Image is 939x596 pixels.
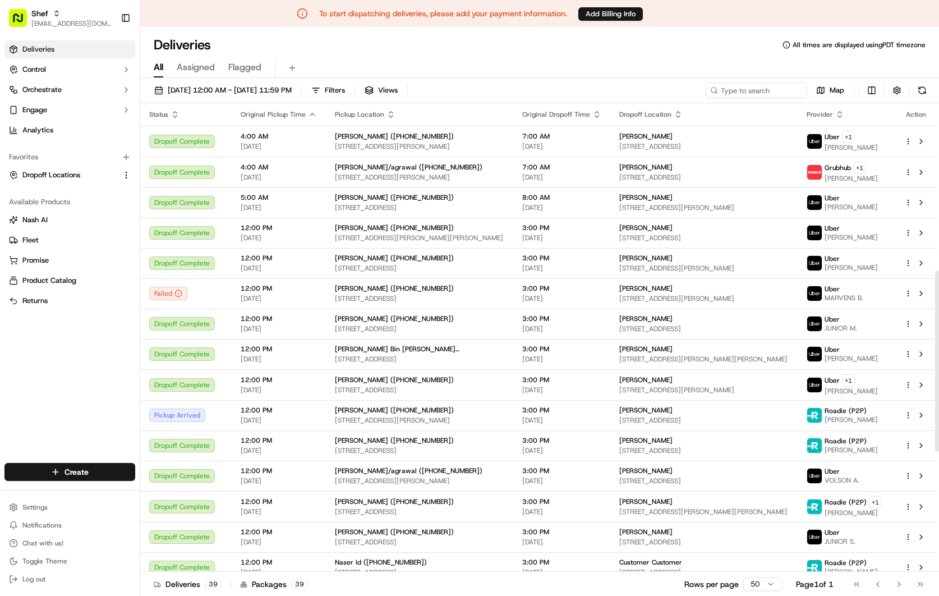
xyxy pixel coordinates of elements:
[619,173,788,182] span: [STREET_ADDRESS]
[619,416,788,425] span: [STREET_ADDRESS]
[335,406,454,415] span: [PERSON_NAME] ([PHONE_NUMBER])
[241,345,317,354] span: 12:00 PM
[619,497,673,506] span: [PERSON_NAME]
[807,530,822,544] img: uber-new-logo.jpeg
[522,406,601,415] span: 3:00 PM
[825,567,878,576] span: [PERSON_NAME]
[22,65,46,75] span: Control
[4,553,135,569] button: Toggle Theme
[825,224,840,233] span: Uber
[825,406,867,415] span: Roadie (P2P)
[825,254,840,263] span: Uber
[619,254,673,263] span: [PERSON_NAME]
[335,528,454,537] span: [PERSON_NAME] ([PHONE_NUMBER])
[241,375,317,384] span: 12:00 PM
[869,496,882,508] button: +1
[4,499,135,515] button: Settings
[619,568,788,577] span: [STREET_ADDRESS]
[241,386,317,395] span: [DATE]
[149,287,187,300] div: Failed
[522,110,590,119] span: Original Dropoff Time
[31,8,48,19] span: Shef
[522,324,601,333] span: [DATE]
[22,44,54,54] span: Deliveries
[22,125,53,135] span: Analytics
[522,386,601,395] span: [DATE]
[619,476,788,485] span: [STREET_ADDRESS]
[522,284,601,293] span: 3:00 PM
[335,416,504,425] span: [STREET_ADDRESS][PERSON_NAME]
[9,235,131,245] a: Fleet
[4,231,135,249] button: Fleet
[825,558,867,567] span: Roadie (P2P)
[335,355,504,364] span: [STREET_ADDRESS]
[619,203,788,212] span: [STREET_ADDRESS][PERSON_NAME]
[825,233,878,242] span: [PERSON_NAME]
[853,162,866,174] button: +1
[9,276,131,286] a: Product Catalog
[4,571,135,587] button: Log out
[619,193,673,202] span: [PERSON_NAME]
[807,226,822,240] img: uber-new-logo.jpeg
[825,437,867,446] span: Roadie (P2P)
[9,255,131,265] a: Promise
[522,466,601,475] span: 3:00 PM
[360,82,403,98] button: Views
[335,193,454,202] span: [PERSON_NAME] ([PHONE_NUMBER])
[22,521,62,530] span: Notifications
[335,223,454,232] span: [PERSON_NAME] ([PHONE_NUMBER])
[9,170,117,180] a: Dropoff Locations
[619,558,682,567] span: Customer Customer
[9,215,131,225] a: Nash AI
[241,264,317,273] span: [DATE]
[522,193,601,202] span: 8:00 AM
[335,497,454,506] span: [PERSON_NAME] ([PHONE_NUMBER])
[825,324,857,333] span: JUNIOR M.
[830,85,844,95] span: Map
[807,165,822,180] img: 5e692f75ce7d37001a5d71f1
[914,82,930,98] button: Refresh
[825,345,840,354] span: Uber
[522,345,601,354] span: 3:00 PM
[522,375,601,384] span: 3:00 PM
[4,40,135,58] a: Deliveries
[619,507,788,516] span: [STREET_ADDRESS][PERSON_NAME][PERSON_NAME]
[241,538,317,547] span: [DATE]
[522,416,601,425] span: [DATE]
[335,132,454,141] span: [PERSON_NAME] ([PHONE_NUMBER])
[241,142,317,151] span: [DATE]
[241,203,317,212] span: [DATE]
[4,121,135,139] a: Analytics
[22,85,62,95] span: Orchestrate
[807,256,822,271] img: uber-new-logo.jpeg
[9,296,131,306] a: Returns
[4,251,135,269] button: Promise
[619,284,673,293] span: [PERSON_NAME]
[825,508,882,517] span: [PERSON_NAME]
[522,436,601,445] span: 3:00 PM
[241,355,317,364] span: [DATE]
[522,203,601,212] span: [DATE]
[825,446,878,455] span: [PERSON_NAME]
[807,469,822,483] img: uber-new-logo.jpeg
[31,19,112,28] button: [EMAIL_ADDRESS][DOMAIN_NAME]
[619,163,673,172] span: [PERSON_NAME]
[4,81,135,99] button: Orchestrate
[241,528,317,537] span: 12:00 PM
[335,284,454,293] span: [PERSON_NAME] ([PHONE_NUMBER])
[205,579,222,589] div: 39
[241,324,317,333] span: [DATE]
[706,82,807,98] input: Type to search
[335,446,504,455] span: [STREET_ADDRESS]
[619,142,788,151] span: [STREET_ADDRESS]
[241,476,317,485] span: [DATE]
[793,40,926,49] span: All times are displayed using PDT timezone
[619,233,788,242] span: [STREET_ADDRESS]
[4,4,116,31] button: Shef[EMAIL_ADDRESS][DOMAIN_NAME]
[619,375,673,384] span: [PERSON_NAME]
[619,355,788,364] span: [STREET_ADDRESS][PERSON_NAME][PERSON_NAME]
[522,294,601,303] span: [DATE]
[825,194,840,203] span: Uber
[904,110,928,119] div: Action
[522,568,601,577] span: [DATE]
